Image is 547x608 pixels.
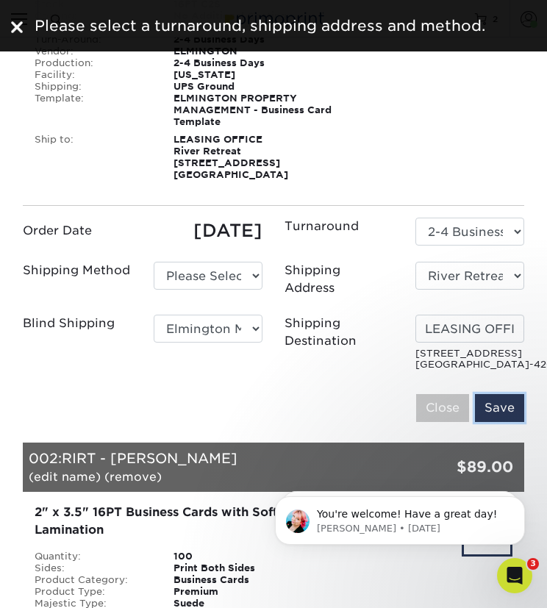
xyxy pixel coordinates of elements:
[24,93,162,128] div: Template:
[4,563,125,603] iframe: Google Customer Reviews
[24,562,162,574] div: Sides:
[475,394,524,422] input: Save
[527,558,539,570] span: 3
[23,443,399,492] div: 002:
[29,470,101,484] a: (edit name)
[162,69,357,81] div: [US_STATE]
[285,315,393,350] label: Shipping Destination
[399,456,514,478] div: $89.00
[416,394,469,422] input: Close
[415,348,524,370] small: [STREET_ADDRESS] [GEOGRAPHIC_DATA]-4204
[162,57,357,69] div: 2-4 Business Days
[162,574,357,586] div: Business Cards
[154,218,262,244] div: [DATE]
[285,218,359,235] label: Turnaround
[174,134,288,180] strong: LEASING OFFICE River Retreat [STREET_ADDRESS] [GEOGRAPHIC_DATA]
[497,558,532,593] iframe: Intercom live chat
[285,262,393,297] label: Shipping Address
[162,562,357,574] div: Print Both Sides
[162,46,357,57] div: ELMINGTON
[253,465,547,568] iframe: Intercom notifications message
[23,262,130,279] label: Shipping Method
[35,17,485,35] span: Please select a turnaround, shipping address and method.
[24,134,162,181] div: Ship to:
[24,46,162,57] div: Vendor:
[24,69,162,81] div: Facility:
[35,504,346,539] div: 2" x 3.5" 16PT Business Cards with Soft Velvet Lamination
[162,93,357,128] div: ELMINGTON PROPERTY MANAGEMENT - Business Card Template
[104,470,162,484] a: (remove)
[23,315,115,332] label: Blind Shipping
[162,586,357,598] div: Premium
[24,57,162,69] div: Production:
[23,222,92,240] label: Order Date
[62,450,237,466] span: RIRT - [PERSON_NAME]
[24,81,162,93] div: Shipping:
[162,81,357,93] div: UPS Ground
[24,551,162,562] div: Quantity:
[162,551,357,562] div: 100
